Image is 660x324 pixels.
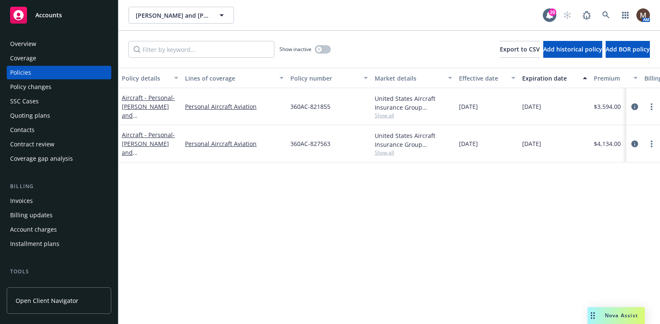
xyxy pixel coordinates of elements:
span: $4,134.00 [594,139,621,148]
a: Start snowing [559,7,576,24]
div: Overview [10,37,36,51]
a: Switch app [617,7,634,24]
button: Premium [590,68,641,88]
a: Overview [7,37,111,51]
span: Show inactive [279,46,311,53]
input: Filter by keyword... [129,41,274,58]
button: Policy details [118,68,182,88]
div: Coverage [10,51,36,65]
div: Installment plans [10,237,59,251]
div: Lines of coverage [185,74,274,83]
a: Policy changes [7,80,111,94]
button: Nova Assist [588,307,645,324]
a: SSC Cases [7,94,111,108]
div: United States Aircraft Insurance Group ([GEOGRAPHIC_DATA]), United States Aircraft Insurance Grou... [375,94,452,112]
span: [DATE] [522,102,541,111]
span: Nova Assist [605,312,638,319]
img: photo [636,8,650,22]
span: Accounts [35,12,62,19]
a: Policies [7,66,111,79]
a: Invoices [7,194,111,208]
a: Contract review [7,138,111,151]
a: Search [598,7,614,24]
div: Policy changes [10,80,51,94]
button: Add historical policy [543,41,602,58]
div: Manage files [10,279,46,293]
span: Show all [375,112,452,119]
a: more [647,139,657,149]
span: Open Client Navigator [16,296,78,305]
div: Contacts [10,123,35,137]
div: Policies [10,66,31,79]
span: [DATE] [459,102,478,111]
button: Expiration date [519,68,590,88]
a: Coverage [7,51,111,65]
a: Report a Bug [578,7,595,24]
a: Contacts [7,123,111,137]
a: Manage files [7,279,111,293]
div: Effective date [459,74,506,83]
button: Add BOR policy [606,41,650,58]
button: Lines of coverage [182,68,287,88]
button: Policy number [287,68,371,88]
div: Premium [594,74,628,83]
span: Add BOR policy [606,45,650,53]
div: United States Aircraft Insurance Group ([GEOGRAPHIC_DATA]), United States Aircraft Insurance Grou... [375,131,452,149]
span: [DATE] [459,139,478,148]
div: Policy number [290,74,359,83]
a: Installment plans [7,237,111,251]
button: Market details [371,68,456,88]
button: Effective date [456,68,519,88]
span: Add historical policy [543,45,602,53]
span: [DATE] [522,139,541,148]
a: circleInformation [630,139,640,149]
div: Expiration date [522,74,578,83]
div: Billing [7,182,111,191]
div: Billing updates [10,208,53,222]
span: Show all [375,149,452,156]
span: 360AC-821855 [290,102,330,111]
a: Billing updates [7,208,111,222]
div: Drag to move [588,307,598,324]
span: 360AC-827563 [290,139,330,148]
div: Invoices [10,194,33,208]
a: Personal Aircraft Aviation [185,139,284,148]
div: Market details [375,74,443,83]
div: Tools [7,267,111,276]
a: Accounts [7,3,111,27]
div: Quoting plans [10,109,50,122]
button: Export to CSV [500,41,540,58]
a: Aircraft - Personal [122,94,175,128]
a: Account charges [7,223,111,236]
div: 20 [549,8,556,16]
a: Aircraft - Personal [122,131,175,165]
div: Contract review [10,138,54,151]
a: circleInformation [630,102,640,112]
button: [PERSON_NAME] and [PERSON_NAME] [129,7,234,24]
div: Policy details [122,74,169,83]
a: more [647,102,657,112]
span: $3,594.00 [594,102,621,111]
div: SSC Cases [10,94,39,108]
a: Personal Aircraft Aviation [185,102,284,111]
div: Account charges [10,223,57,236]
div: Coverage gap analysis [10,152,73,165]
span: [PERSON_NAME] and [PERSON_NAME] [136,11,209,20]
span: Export to CSV [500,45,540,53]
a: Coverage gap analysis [7,152,111,165]
a: Quoting plans [7,109,111,122]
